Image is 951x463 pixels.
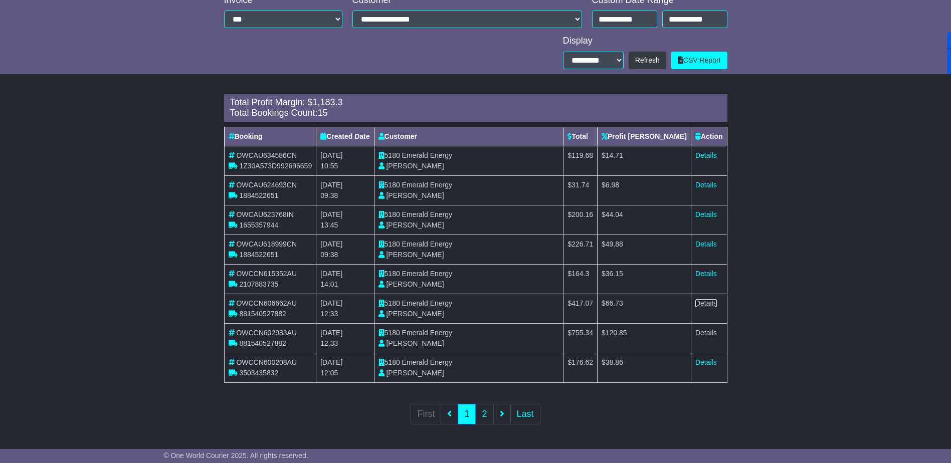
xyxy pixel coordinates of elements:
[239,339,286,347] span: 881540527882
[230,97,721,108] div: Total Profit Margin: $
[598,205,691,235] td: $
[598,127,691,146] th: Profit [PERSON_NAME]
[385,151,400,159] span: 5180
[163,451,308,459] span: © One World Courier 2025. All rights reserved.
[598,264,691,294] td: $
[606,358,623,366] span: 38.86
[572,210,593,218] span: 200.16
[695,240,717,248] a: Details
[236,151,297,159] span: OWCAU634586CN
[572,181,589,189] span: 31.74
[236,329,297,337] span: OWCCN602983AU
[320,221,338,229] span: 13:45
[320,299,342,307] span: [DATE]
[695,270,717,278] a: Details
[230,108,721,119] div: Total Bookings Count:
[239,162,312,170] span: 1Z30A573D992696659
[606,240,623,248] span: 49.88
[239,310,286,318] span: 881540527882
[239,280,278,288] span: 2107883735
[239,369,278,377] span: 3503435832
[320,162,338,170] span: 10:55
[510,404,540,424] a: Last
[239,221,278,229] span: 1655357944
[563,146,598,175] td: $
[563,205,598,235] td: $
[402,151,452,159] span: Emerald Energy
[402,358,452,366] span: Emerald Energy
[606,329,627,337] span: 120.85
[386,280,444,288] span: [PERSON_NAME]
[224,127,316,146] th: Booking
[563,353,598,382] td: $
[402,240,452,248] span: Emerald Energy
[402,329,452,337] span: Emerald Energy
[320,191,338,199] span: 09:38
[320,240,342,248] span: [DATE]
[563,323,598,353] td: $
[563,294,598,323] td: $
[320,251,338,259] span: 09:38
[598,294,691,323] td: $
[386,221,444,229] span: [PERSON_NAME]
[236,210,293,218] span: OWCAU623768IN
[606,151,623,159] span: 14.71
[402,210,452,218] span: Emerald Energy
[386,162,444,170] span: [PERSON_NAME]
[236,270,297,278] span: OWCCN615352AU
[695,329,717,337] a: Details
[598,353,691,382] td: $
[236,299,297,307] span: OWCCN606662AU
[563,264,598,294] td: $
[572,358,593,366] span: 176.62
[316,127,374,146] th: Created Date
[563,36,727,47] div: Display
[236,240,297,248] span: OWCAU618999CN
[572,299,593,307] span: 417.07
[385,358,400,366] span: 5180
[598,175,691,205] td: $
[606,270,623,278] span: 36.15
[572,270,589,278] span: 164.3
[320,358,342,366] span: [DATE]
[320,181,342,189] span: [DATE]
[385,240,400,248] span: 5180
[385,270,400,278] span: 5180
[402,299,452,307] span: Emerald Energy
[695,181,717,189] a: Details
[695,299,717,307] a: Details
[563,175,598,205] td: $
[386,191,444,199] span: [PERSON_NAME]
[563,235,598,264] td: $
[320,329,342,337] span: [DATE]
[691,127,727,146] th: Action
[320,339,338,347] span: 12:33
[386,339,444,347] span: [PERSON_NAME]
[318,108,328,118] span: 15
[320,310,338,318] span: 12:33
[563,127,598,146] th: Total
[402,181,452,189] span: Emerald Energy
[385,329,400,337] span: 5180
[695,151,717,159] a: Details
[606,210,623,218] span: 44.04
[320,270,342,278] span: [DATE]
[695,358,717,366] a: Details
[629,52,666,69] button: Refresh
[385,210,400,218] span: 5180
[695,210,717,218] a: Details
[385,181,400,189] span: 5180
[320,369,338,377] span: 12:05
[572,151,593,159] span: 119.68
[236,181,297,189] span: OWCAU624693CN
[606,299,623,307] span: 66.73
[320,210,342,218] span: [DATE]
[572,240,593,248] span: 226.71
[475,404,493,424] a: 2
[458,404,476,424] a: 1
[239,251,278,259] span: 1884522651
[598,146,691,175] td: $
[320,280,338,288] span: 14:01
[606,181,619,189] span: 6.98
[313,97,343,107] span: 1,183.3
